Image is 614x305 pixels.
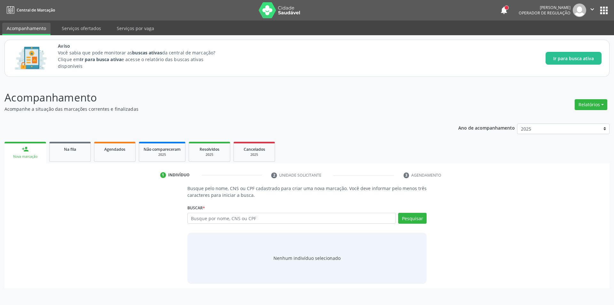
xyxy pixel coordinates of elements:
[238,152,270,157] div: 2025
[58,43,227,49] span: Aviso
[500,6,508,15] button: notifications
[64,147,76,152] span: Na fila
[519,5,571,10] div: [PERSON_NAME]
[17,7,55,13] span: Central de Marcação
[4,90,428,106] p: Acompanhamento
[553,55,594,62] span: Ir para busca ativa
[575,99,607,110] button: Relatórios
[144,152,181,157] div: 2025
[22,146,29,153] div: person_add
[112,23,159,34] a: Serviços por vaga
[187,203,205,213] label: Buscar
[132,50,162,56] strong: buscas ativas
[546,52,602,65] button: Ir para busca ativa
[57,23,106,34] a: Serviços ofertados
[4,5,55,15] a: Central de Marcação
[160,172,166,178] div: 1
[200,147,219,152] span: Resolvidos
[193,152,225,157] div: 2025
[104,147,125,152] span: Agendados
[2,23,51,35] a: Acompanhamento
[244,147,265,152] span: Cancelados
[4,106,428,112] p: Acompanhe a situação das marcações correntes e finalizadas
[168,172,190,178] div: Indivíduo
[9,154,42,159] div: Nova marcação
[598,5,610,16] button: apps
[80,56,122,62] strong: Ir para busca ativa
[273,255,341,261] div: Nenhum indivíduo selecionado
[144,147,181,152] span: Não compareceram
[586,4,598,17] button: 
[12,44,49,73] img: Imagem de CalloutCard
[58,49,227,69] p: Você sabia que pode monitorar as da central de marcação? Clique em e acesse o relatório das busca...
[589,6,596,13] i: 
[573,4,586,17] img: img
[187,185,427,198] p: Busque pelo nome, CNS ou CPF cadastrado para criar uma nova marcação. Você deve informar pelo men...
[458,124,515,132] p: Ano de acompanhamento
[398,213,427,224] button: Pesquisar
[187,213,396,224] input: Busque por nome, CNS ou CPF
[519,10,571,16] span: Operador de regulação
